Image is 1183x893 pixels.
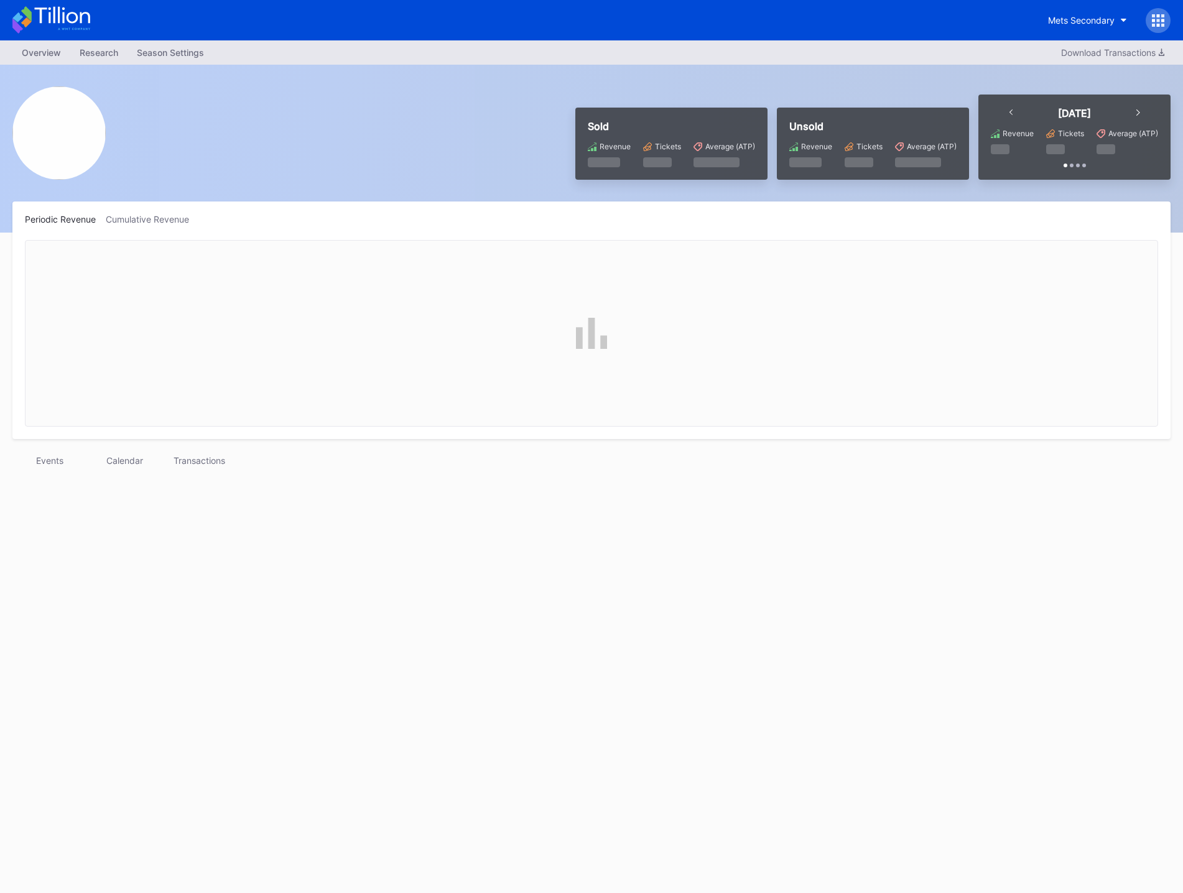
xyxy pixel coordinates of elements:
div: Download Transactions [1061,47,1164,58]
button: Mets Secondary [1039,9,1136,32]
a: Overview [12,44,70,62]
div: Average (ATP) [705,142,755,151]
div: Average (ATP) [907,142,957,151]
div: Sold [588,120,755,132]
div: Mets Secondary [1048,15,1115,25]
div: Average (ATP) [1108,129,1158,138]
div: Cumulative Revenue [106,214,199,224]
div: Revenue [1003,129,1034,138]
div: Revenue [600,142,631,151]
div: Tickets [1058,129,1084,138]
div: Transactions [162,451,236,470]
button: Download Transactions [1055,44,1171,61]
div: Tickets [856,142,883,151]
div: Calendar [87,451,162,470]
a: Season Settings [128,44,213,62]
a: Research [70,44,128,62]
div: Unsold [789,120,957,132]
div: Tickets [655,142,681,151]
div: Events [12,451,87,470]
div: Revenue [801,142,832,151]
div: [DATE] [1058,107,1091,119]
div: Periodic Revenue [25,214,106,224]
